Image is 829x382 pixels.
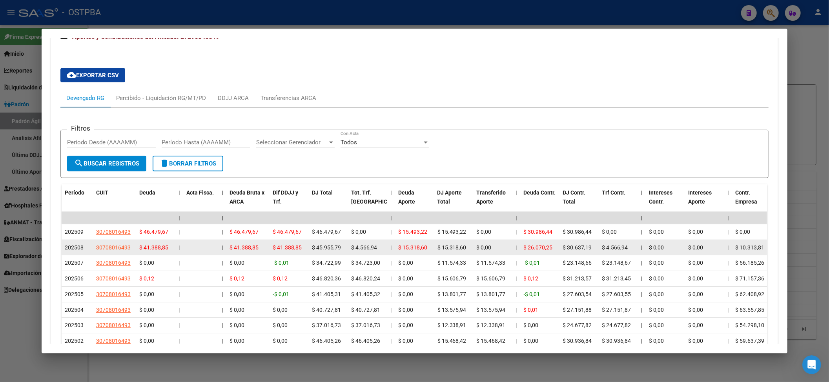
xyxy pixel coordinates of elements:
span: 202506 [65,275,84,282]
span: $ 0,00 [230,338,244,344]
span: $ 13.575,94 [477,307,506,313]
span: $ 0,00 [398,338,413,344]
span: $ 13.575,94 [437,307,466,313]
span: | [179,215,180,221]
span: $ 46.405,26 [351,338,380,344]
span: $ 46.820,36 [312,275,341,282]
span: $ 0,00 [689,260,703,266]
span: | [641,322,643,328]
span: Borrar Filtros [160,160,216,167]
datatable-header-cell: Trf Contr. [599,184,638,219]
span: | [390,307,392,313]
datatable-header-cell: DJ Total [309,184,348,219]
span: | [222,307,223,313]
span: | [728,189,729,196]
span: $ 0,00 [649,307,664,313]
span: $ 0,00 [689,307,703,313]
span: $ 15.606,79 [437,275,466,282]
span: $ 46.820,24 [351,275,380,282]
span: $ 0,00 [689,244,703,251]
span: | [641,229,643,235]
span: $ 26.070,25 [524,244,553,251]
datatable-header-cell: Dif DDJJ y Trf. [270,184,309,219]
span: Tot. Trf. [GEOGRAPHIC_DATA] [351,189,404,205]
span: | [516,215,517,221]
span: Contr. Empresa [736,189,758,205]
span: $ 0,00 [398,260,413,266]
span: Transferido Aporte [477,189,506,205]
span: | [222,260,223,266]
span: $ 11.574,33 [437,260,466,266]
datatable-header-cell: DJ Aporte Total [434,184,474,219]
datatable-header-cell: Acta Fisca. [183,184,219,219]
span: Deuda Contr. [524,189,556,196]
span: | [390,275,392,282]
datatable-header-cell: Contr. Empresa [732,184,772,219]
span: $ 13.801,77 [437,291,466,297]
span: | [179,229,180,235]
span: | [222,275,223,282]
span: $ 23.148,67 [602,260,631,266]
span: | [641,338,643,344]
span: | [516,189,517,196]
span: $ 15.318,60 [398,244,427,251]
datatable-header-cell: Período [62,184,93,219]
span: Acta Fisca. [186,189,214,196]
span: 30708016493 [96,244,131,251]
span: Deuda Bruta x ARCA [230,189,264,205]
span: $ 46.479,67 [139,229,168,235]
span: $ 4.566,94 [351,244,377,251]
span: DJ Total [312,189,333,196]
span: $ 30.986,44 [524,229,553,235]
span: | [179,291,180,297]
span: $ 27.151,87 [602,307,631,313]
span: $ 24.677,82 [602,322,631,328]
span: | [516,307,517,313]
span: $ 0,00 [398,322,413,328]
datatable-header-cell: Tot. Trf. Bruto [348,184,387,219]
span: $ 0,00 [230,307,244,313]
span: Intereses Aporte [689,189,712,205]
span: $ 0,00 [230,260,244,266]
span: $ 0,00 [398,307,413,313]
span: $ 15.606,79 [477,275,506,282]
span: $ 10.313,81 [736,244,765,251]
span: Deuda Aporte [398,189,415,205]
span: $ 0,00 [649,338,664,344]
span: | [179,275,180,282]
datatable-header-cell: | [638,184,646,219]
span: $ 0,12 [273,275,288,282]
span: $ 59.637,39 [736,338,765,344]
span: $ 0,00 [398,291,413,297]
span: | [641,275,643,282]
span: 202504 [65,307,84,313]
span: | [641,307,643,313]
datatable-header-cell: | [219,184,226,219]
span: $ 0,00 [689,229,703,235]
span: | [728,338,729,344]
span: $ 15.468,42 [437,338,466,344]
span: $ 0,00 [139,338,154,344]
button: Borrar Filtros [153,156,223,171]
span: $ 41.405,31 [312,291,341,297]
span: $ 0,00 [139,260,154,266]
span: | [516,244,517,251]
span: Buscar Registros [74,160,139,167]
span: $ 46.479,67 [273,229,302,235]
datatable-header-cell: | [387,184,395,219]
span: | [179,322,180,328]
datatable-header-cell: Transferido Aporte [474,184,513,219]
span: | [516,322,517,328]
span: $ 4.566,94 [602,244,628,251]
span: | [222,215,223,221]
datatable-header-cell: DJ Contr. Total [560,184,599,219]
span: | [390,322,392,328]
span: $ 13.801,77 [477,291,506,297]
span: 30708016493 [96,338,131,344]
span: | [390,338,392,344]
span: $ 0,00 [273,338,288,344]
span: 202505 [65,291,84,297]
span: $ 34.722,99 [312,260,341,266]
span: $ 41.405,32 [351,291,380,297]
span: | [222,291,223,297]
